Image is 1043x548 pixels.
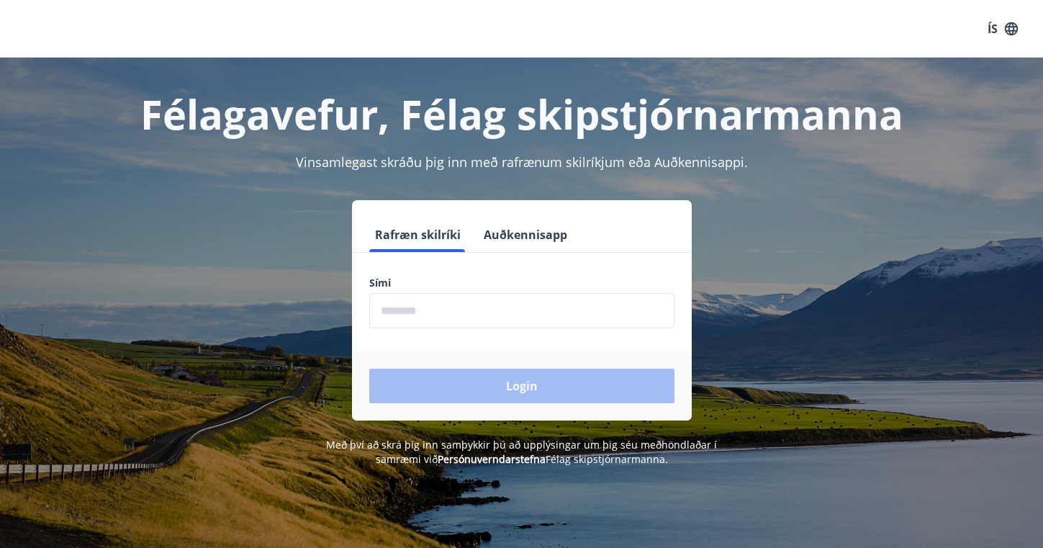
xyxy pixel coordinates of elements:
a: Persónuverndarstefna [438,452,546,466]
label: Sími [369,276,674,290]
button: Rafræn skilríki [369,217,466,252]
span: Með því að skrá þig inn samþykkir þú að upplýsingar um þig séu meðhöndlaðar í samræmi við Félag s... [326,438,717,466]
span: Vinsamlegast skráðu þig inn með rafrænum skilríkjum eða Auðkennisappi. [296,153,748,171]
h1: Félagavefur, Félag skipstjórnarmanna [21,86,1023,141]
button: Auðkennisapp [478,217,573,252]
button: ÍS [980,16,1026,42]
